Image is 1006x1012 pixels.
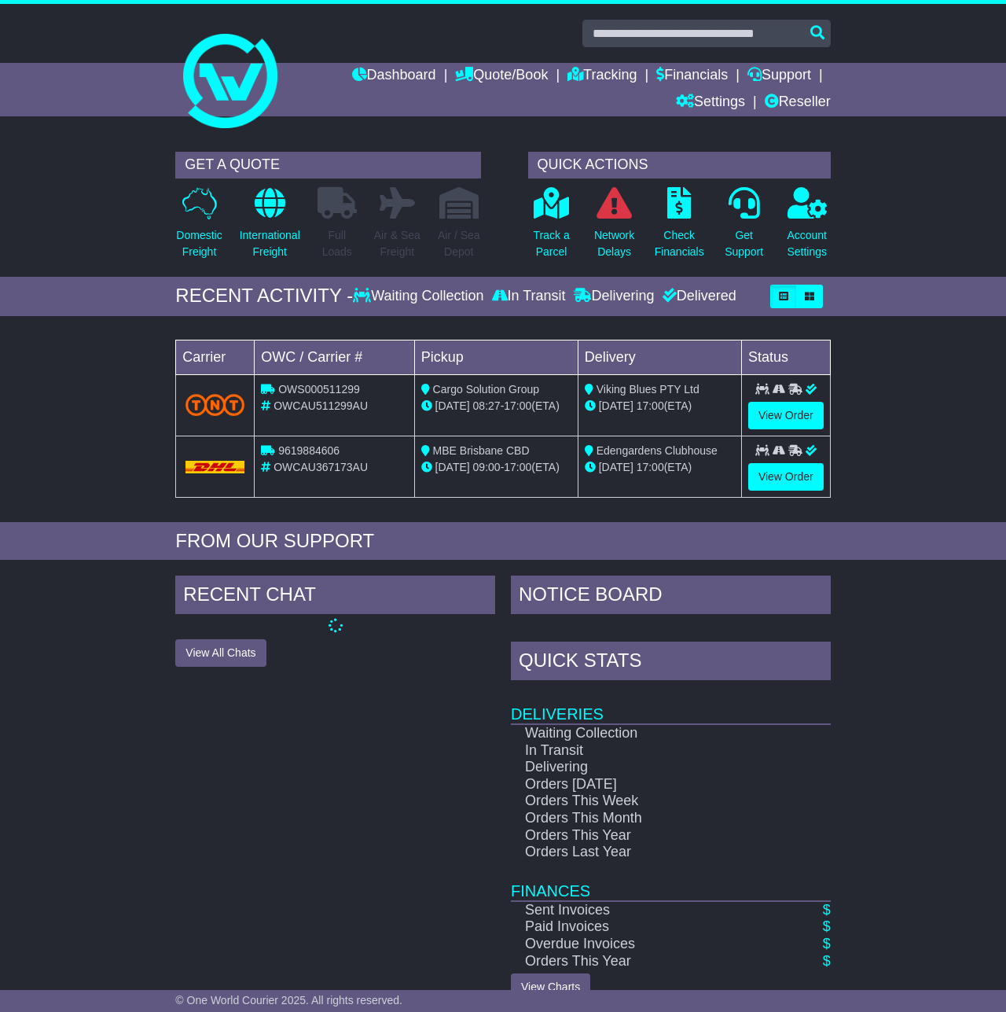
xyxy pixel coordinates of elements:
td: Paid Invoices [511,918,784,936]
td: Orders This Month [511,810,784,827]
td: Waiting Collection [511,724,784,742]
div: - (ETA) [421,398,571,414]
div: (ETA) [585,459,735,476]
span: 9619884606 [278,444,340,457]
span: 09:00 [473,461,501,473]
span: OWCAU511299AU [274,399,368,412]
a: Track aParcel [533,186,571,269]
td: Finances [511,861,831,901]
p: Air / Sea Depot [438,227,480,260]
a: $ [823,953,831,969]
a: Tracking [567,63,637,90]
a: AccountSettings [786,186,828,269]
td: Sent Invoices [511,901,784,919]
td: In Transit [511,742,784,760]
p: Air & Sea Freight [374,227,420,260]
div: Quick Stats [511,642,831,684]
div: RECENT ACTIVITY - [175,285,353,307]
td: Status [741,340,830,374]
a: NetworkDelays [593,186,635,269]
span: [DATE] [435,399,470,412]
span: 17:00 [637,461,664,473]
span: [DATE] [599,461,633,473]
a: Dashboard [352,63,436,90]
span: Viking Blues PTY Ltd [597,383,699,396]
p: Check Financials [655,227,704,260]
img: DHL.png [185,461,244,473]
span: OWS000511299 [278,383,360,396]
td: Deliveries [511,684,831,724]
td: Carrier [176,340,255,374]
div: NOTICE BOARD [511,576,831,618]
div: QUICK ACTIONS [528,152,831,178]
a: $ [823,902,831,918]
td: Orders This Year [511,827,784,845]
a: Settings [676,90,745,116]
p: Track a Parcel [534,227,570,260]
div: Delivering [570,288,659,305]
span: 08:27 [473,399,501,412]
a: View Order [748,402,824,429]
span: 17:00 [504,461,531,473]
div: Delivered [659,288,736,305]
p: Network Delays [594,227,634,260]
td: Pickup [414,340,578,374]
td: Delivering [511,759,784,776]
div: Waiting Collection [353,288,487,305]
div: GET A QUOTE [175,152,480,178]
td: OWC / Carrier # [255,340,414,374]
a: InternationalFreight [239,186,301,269]
td: Delivery [578,340,741,374]
div: - (ETA) [421,459,571,476]
td: Orders This Year [511,953,784,970]
img: TNT_Domestic.png [185,394,244,415]
a: $ [823,936,831,951]
span: © One World Courier 2025. All rights reserved. [175,994,402,1006]
div: (ETA) [585,398,735,414]
a: $ [823,918,831,934]
span: MBE Brisbane CBD [433,444,530,457]
p: International Freight [240,227,300,260]
a: GetSupport [724,186,764,269]
span: Edengardens Clubhouse [597,444,718,457]
td: Orders [DATE] [511,776,784,793]
p: Get Support [725,227,763,260]
div: RECENT CHAT [175,576,495,618]
a: CheckFinancials [654,186,705,269]
a: Financials [656,63,728,90]
a: Quote/Book [455,63,548,90]
span: Cargo Solution Group [433,383,539,396]
a: View Order [748,463,824,491]
td: Orders Last Year [511,844,784,861]
span: 17:00 [637,399,664,412]
span: 17:00 [504,399,531,412]
span: [DATE] [599,399,633,412]
a: View Charts [511,973,590,1001]
span: OWCAU367173AU [274,461,368,473]
a: DomesticFreight [175,186,222,269]
span: [DATE] [435,461,470,473]
a: Reseller [765,90,831,116]
div: FROM OUR SUPPORT [175,530,830,553]
p: Domestic Freight [176,227,222,260]
td: Overdue Invoices [511,936,784,953]
a: Support [747,63,811,90]
p: Account Settings [787,227,827,260]
td: Orders This Week [511,793,784,810]
p: Full Loads [318,227,357,260]
div: In Transit [488,288,570,305]
button: View All Chats [175,639,266,667]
